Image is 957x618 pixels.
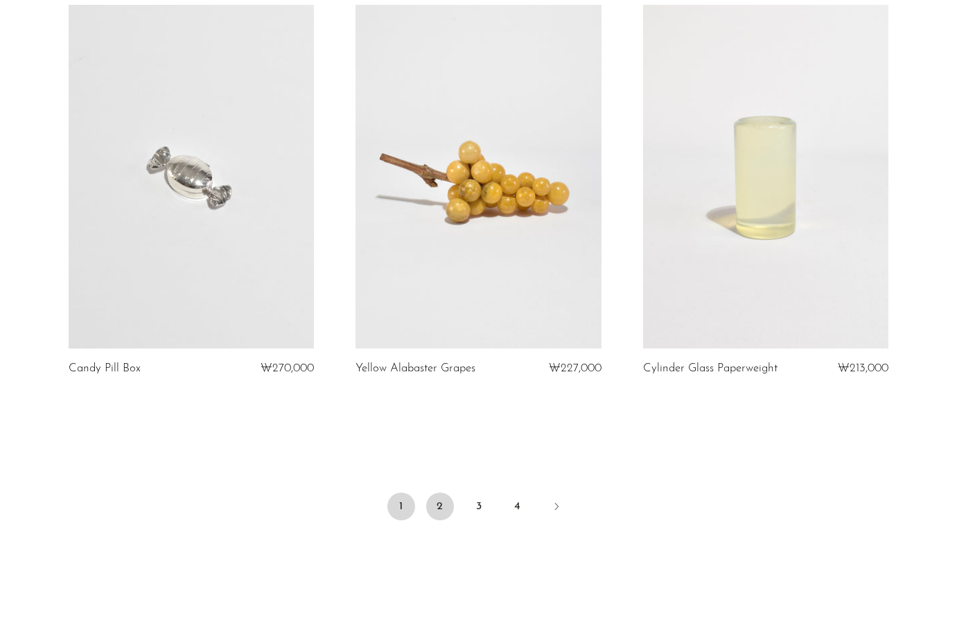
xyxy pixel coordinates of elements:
[549,362,602,374] span: ₩227,000
[504,493,532,520] a: 4
[643,362,778,375] a: Cylinder Glass Paperweight
[426,493,454,520] a: 2
[387,493,415,520] span: 1
[261,362,314,374] span: ₩270,000
[355,362,475,375] a: Yellow Alabaster Grapes
[69,362,141,375] a: Candy Pill Box
[838,362,888,374] span: ₩213,000
[465,493,493,520] a: 3
[543,493,570,523] a: Next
